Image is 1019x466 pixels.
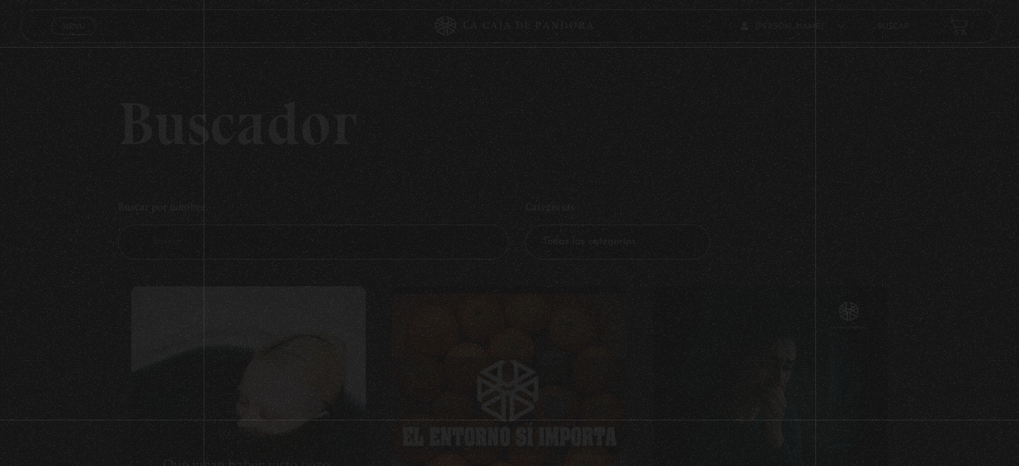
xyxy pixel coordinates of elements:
[63,22,85,30] span: Menu
[950,17,968,35] a: View your shopping cart
[118,93,998,154] h2: Buscador
[525,194,710,225] h4: Categorías
[740,22,845,30] span: [PERSON_NAME]
[118,194,509,225] h4: Buscar por nombre
[58,34,90,43] span: Cerrar
[878,23,910,31] a: Buscar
